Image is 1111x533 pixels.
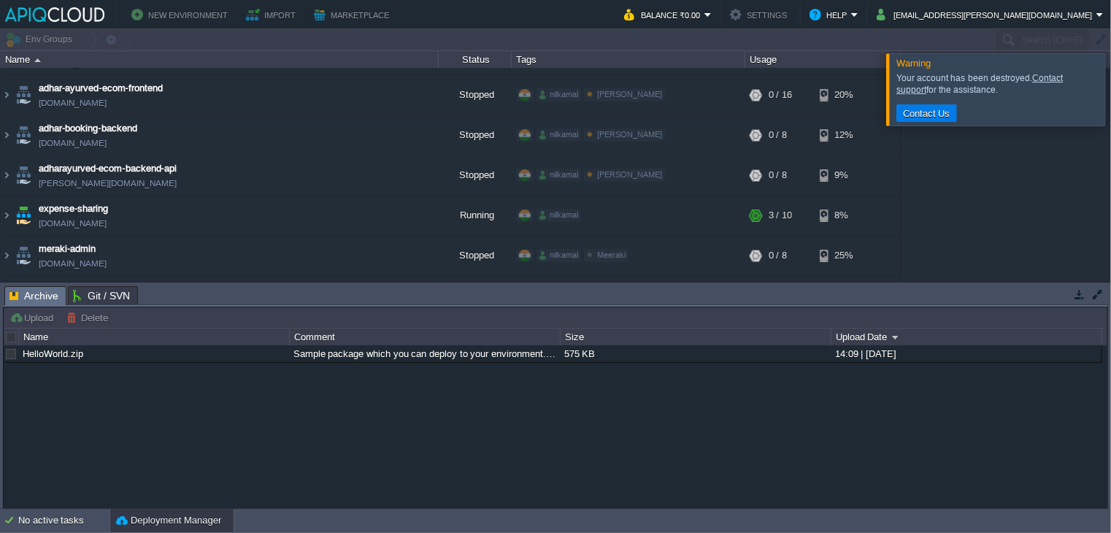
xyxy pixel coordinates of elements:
a: [DOMAIN_NAME] [39,216,107,231]
button: Delete [66,311,112,324]
div: Usage [746,51,900,68]
img: AMDAwAAAACH5BAEAAAAALAAAAAABAAEAAAICRAEAOw== [34,58,41,62]
a: adhar-ayurved-ecom-frontend [39,81,163,96]
img: AMDAwAAAACH5BAEAAAAALAAAAAABAAEAAAICRAEAOw== [13,156,34,195]
button: Balance ₹0.00 [624,6,704,23]
div: 9% [820,156,867,195]
div: nilkamal [537,88,581,101]
div: 12% [820,115,867,155]
span: [PERSON_NAME] [597,170,662,179]
div: 8% [820,196,867,235]
img: AMDAwAAAACH5BAEAAAAALAAAAAABAAEAAAICRAEAOw== [13,115,34,155]
a: HelloWorld.zip [23,348,83,359]
div: Sample package which you can deploy to your environment. Feel free to delete and upload a package... [290,345,559,362]
div: Upload Date [832,329,1102,345]
div: 13% [820,276,867,315]
div: Status [439,51,511,68]
span: Archive [9,287,58,305]
div: 3 / 10 [769,196,792,235]
img: AMDAwAAAACH5BAEAAAAALAAAAAABAAEAAAICRAEAOw== [1,75,12,115]
img: APIQCloud [5,7,104,22]
img: AMDAwAAAACH5BAEAAAAALAAAAAABAAEAAAICRAEAOw== [1,196,12,235]
div: Stopped [439,75,512,115]
div: 25% [820,236,867,275]
div: Name [1,51,438,68]
div: 20% [820,75,867,115]
img: AMDAwAAAACH5BAEAAAAALAAAAAABAAEAAAICRAEAOw== [1,276,12,315]
div: Running [439,196,512,235]
a: meraki-admin [39,242,96,256]
div: Running [439,276,512,315]
div: Comment [291,329,560,345]
div: Stopped [439,236,512,275]
img: AMDAwAAAACH5BAEAAAAALAAAAAABAAEAAAICRAEAOw== [13,75,34,115]
div: nilkamal [537,249,581,262]
button: Contact Us [899,107,955,120]
img: AMDAwAAAACH5BAEAAAAALAAAAAABAAEAAAICRAEAOw== [1,115,12,155]
div: Size [561,329,831,345]
div: 0 / 8 [769,156,787,195]
span: Meeraki [597,250,626,259]
button: Settings [730,6,791,23]
div: Tags [512,51,745,68]
button: Marketplace [314,6,393,23]
div: nilkamal [537,129,581,142]
div: 575 KB [561,345,830,362]
img: AMDAwAAAACH5BAEAAAAALAAAAAABAAEAAAICRAEAOw== [1,156,12,195]
img: AMDAwAAAACH5BAEAAAAALAAAAAABAAEAAAICRAEAOw== [13,276,34,315]
a: [DOMAIN_NAME] [39,256,107,271]
div: 0 / 8 [769,115,787,155]
a: expense-sharing [39,202,108,216]
div: nilkamal [537,209,581,222]
a: [DOMAIN_NAME] [39,136,107,150]
a: adhar-booking-backend [39,121,137,136]
button: Upload [9,311,58,324]
img: AMDAwAAAACH5BAEAAAAALAAAAAABAAEAAAICRAEAOw== [1,236,12,275]
a: adharayurved-ecom-backend-api [39,161,177,176]
div: Your account has been destroyed. for the assistance. [896,72,1102,96]
span: Git / SVN [73,287,130,304]
div: Name [20,329,289,345]
button: Deployment Manager [116,513,221,528]
a: [DOMAIN_NAME] [39,96,107,110]
span: [PERSON_NAME] [597,130,662,139]
span: Warning [896,58,931,69]
span: [PERSON_NAME] [597,90,662,99]
div: 2 / 8 [769,276,787,315]
div: nilkamal [537,169,581,182]
div: No active tasks [18,509,109,532]
div: Stopped [439,156,512,195]
div: Stopped [439,115,512,155]
div: 14:09 | [DATE] [831,345,1101,362]
img: AMDAwAAAACH5BAEAAAAALAAAAAABAAEAAAICRAEAOw== [13,196,34,235]
div: 0 / 16 [769,75,792,115]
img: AMDAwAAAACH5BAEAAAAALAAAAAABAAEAAAICRAEAOw== [13,236,34,275]
button: Help [810,6,851,23]
button: New Environment [131,6,232,23]
a: [PERSON_NAME][DOMAIN_NAME] [39,176,177,191]
button: [EMAIL_ADDRESS][PERSON_NAME][DOMAIN_NAME] [877,6,1096,23]
div: 0 / 8 [769,236,787,275]
button: Import [246,6,301,23]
